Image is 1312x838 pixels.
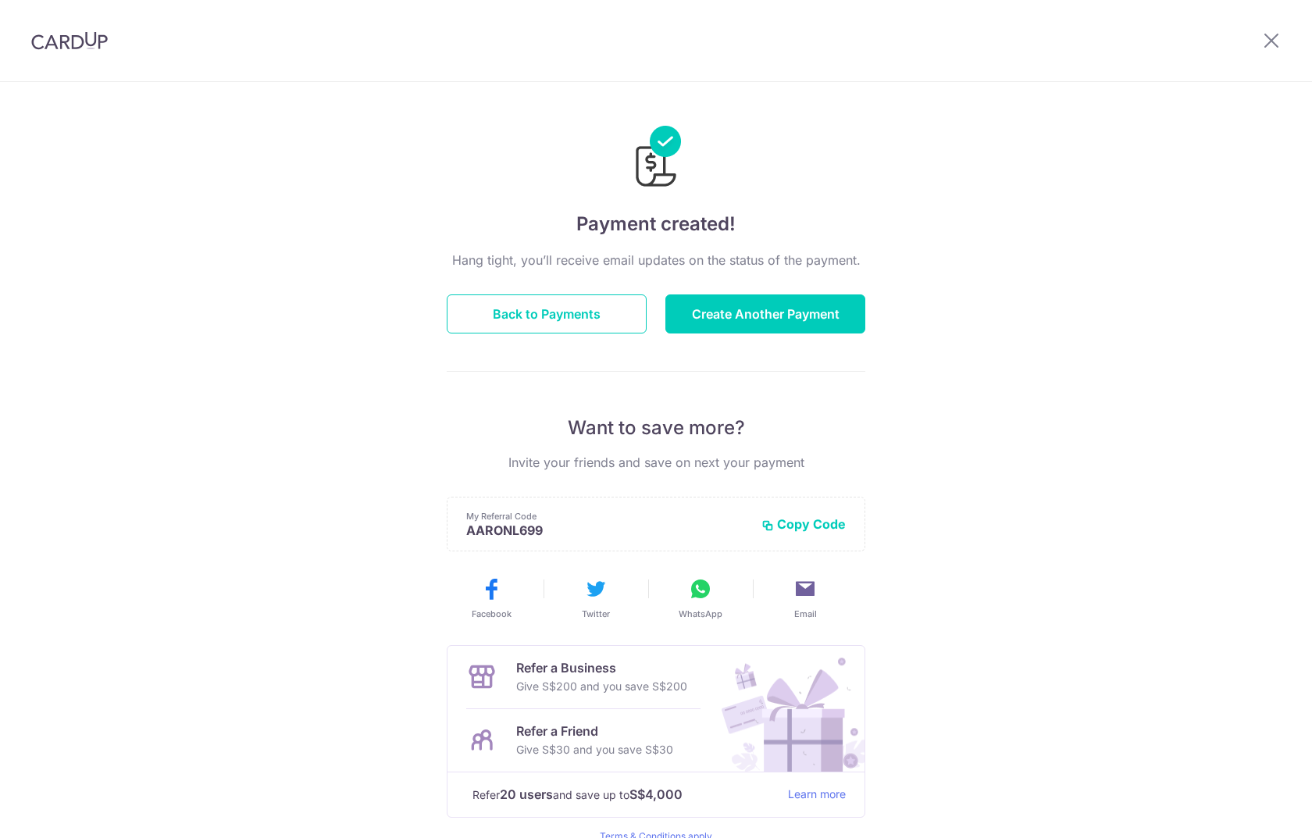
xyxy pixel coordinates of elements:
button: Copy Code [761,516,846,532]
p: Give S$200 and you save S$200 [516,677,687,696]
p: Refer a Friend [516,722,673,740]
button: Twitter [550,576,642,620]
strong: S$4,000 [629,785,683,804]
p: Want to save more? [447,415,865,440]
p: Hang tight, you’ll receive email updates on the status of the payment. [447,251,865,269]
span: Twitter [582,608,610,620]
img: Refer [707,646,865,772]
img: Payments [631,126,681,191]
h4: Payment created! [447,210,865,238]
p: Refer a Business [516,658,687,677]
p: My Referral Code [466,510,749,522]
p: Invite your friends and save on next your payment [447,453,865,472]
p: Give S$30 and you save S$30 [516,740,673,759]
a: Learn more [788,785,846,804]
p: Refer and save up to [472,785,775,804]
button: Create Another Payment [665,294,865,333]
img: CardUp [31,31,108,50]
button: Back to Payments [447,294,647,333]
button: Email [759,576,851,620]
button: Facebook [445,576,537,620]
button: WhatsApp [654,576,747,620]
p: AARONL699 [466,522,749,538]
span: WhatsApp [679,608,722,620]
strong: 20 users [500,785,553,804]
span: Facebook [472,608,512,620]
span: Email [794,608,817,620]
